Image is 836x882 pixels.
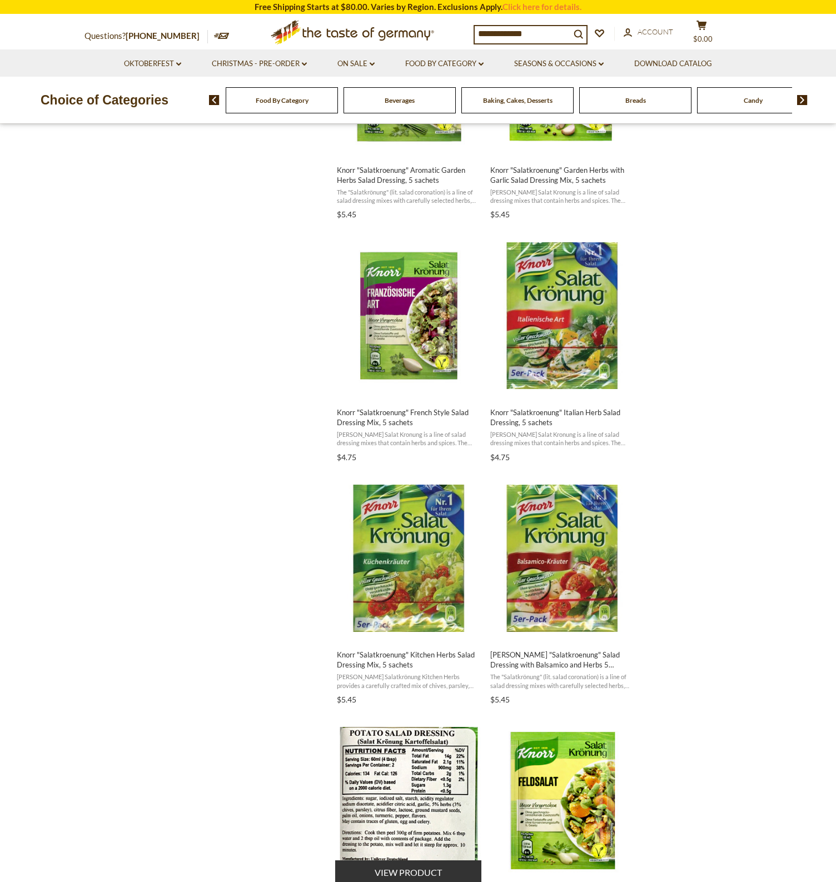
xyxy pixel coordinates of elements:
[489,232,636,466] a: Knorr
[685,20,718,48] button: $0.00
[502,2,581,12] a: Click here for details.
[335,232,482,466] a: Knorr
[490,650,634,670] span: [PERSON_NAME] "Salatkroenung" Salad Dressing with Balsamico and Herbs 5 sachets
[335,475,482,708] a: Knorr
[634,58,712,70] a: Download Catalog
[337,165,481,185] span: Knorr "Salatkroenung" Aromatic Garden Herbs Salad Dressing, 5 sachets
[337,407,481,427] span: Knorr "Salatkroenung" French Style Salad Dressing Mix, 5 sachets
[693,34,713,43] span: $0.00
[337,650,481,670] span: Knorr "Salatkroenung" Kitchen Herbs Salad Dressing Mix, 5 sachets
[84,29,208,43] p: Questions?
[337,210,356,219] span: $5.45
[490,210,510,219] span: $5.45
[337,430,481,447] span: [PERSON_NAME] Salat Kronung is a line of salad dressing mixes that contain herbs and spices. The ...
[212,58,307,70] a: Christmas - PRE-ORDER
[490,165,634,185] span: Knorr "Salatkroenung" Garden Herbs with Garlic Salad Dressing Mix, 5 sachets
[489,242,636,390] img: Knorr "Salatkroenung" Italian Herb Salad Dressing, 5 sachets
[489,485,636,632] img: Knorr "Salatkroenung" Salad Dressing with Balsamico and Herbs 5 sachets
[256,96,308,104] a: Food By Category
[490,695,510,704] span: $5.45
[126,31,200,41] a: [PHONE_NUMBER]
[490,452,510,462] span: $4.75
[209,95,220,105] img: previous arrow
[797,95,808,105] img: next arrow
[337,58,375,70] a: On Sale
[514,58,604,70] a: Seasons & Occasions
[625,96,646,104] a: Breads
[337,452,356,462] span: $4.75
[483,96,553,104] a: Baking, Cakes, Desserts
[490,407,634,427] span: Knorr "Salatkroenung" Italian Herb Salad Dressing, 5 sachets
[124,58,181,70] a: Oktoberfest
[490,672,634,690] span: The "Salatkrönung" (lit. salad coronation) is a line of salad dressing mixes with carefully selec...
[337,672,481,690] span: [PERSON_NAME] Salatkrönung Kitchen Herbs provides a carefully crafted mix of chives, parsley, mus...
[337,188,481,205] span: The "Salatkrönung" (lit. salad coronation) is a line of salad dressing mixes with carefully selec...
[490,430,634,447] span: [PERSON_NAME] Salat Kronung is a line of salad dressing mixes that contain herbs and spices. The ...
[385,96,415,104] a: Beverages
[638,27,673,36] span: Account
[405,58,484,70] a: Food By Category
[490,188,634,205] span: [PERSON_NAME] Salat Kronung is a line of salad dressing mixes that contain herbs and spices. The ...
[624,26,673,38] a: Account
[744,96,763,104] a: Candy
[489,475,636,708] a: Knorr
[337,695,356,704] span: $5.45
